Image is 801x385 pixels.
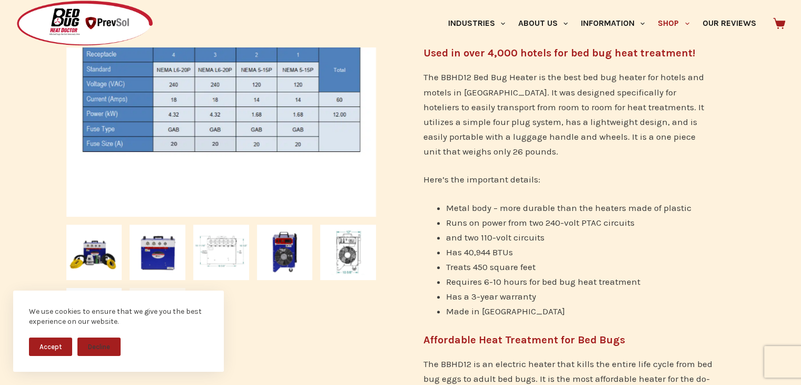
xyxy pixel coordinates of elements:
img: Angled view of the BBHD12 Bed Bug Heater [66,288,122,344]
button: Open LiveChat chat widget [8,4,40,36]
b: Affordable Heat Treatment for Bed Bugs [423,334,625,346]
img: BBHD12 full package is the best bed bug heater for hotels [66,225,122,281]
li: Has a 3-year warranty [446,289,714,304]
button: Accept [29,338,72,356]
strong: Used in over 4,000 hotels for bed bug heat treatment! [423,47,695,59]
li: Requires 6-10 hours for bed bug heat treatment [446,274,714,289]
div: We use cookies to ensure that we give you the best experience on our website. [29,306,208,327]
li: Runs on power from two 240-volt PTAC circuits [446,215,714,230]
li: Made in [GEOGRAPHIC_DATA] [446,304,714,319]
button: Decline [77,338,121,356]
img: Front view of the BBHD12 Bed Bug Heater [130,225,185,281]
li: and two 110-volt circuits [446,230,714,245]
img: Side view of the BBHD12 Electric Heater [257,225,313,281]
p: Here’s the important details: [423,172,714,187]
li: Metal body – more durable than the heaters made of plastic [446,200,714,215]
img: Measurements from the side of the BBHD12 Heater [320,225,376,281]
p: The BBHD12 Bed Bug Heater is the best bed bug heater for hotels and motels in [GEOGRAPHIC_DATA]. ... [423,70,714,158]
img: Electrical specifications of the BBHD12 Electric Heater [130,288,185,344]
img: Measurements from the front of the BBHD12 Electric Heater [193,225,249,281]
li: Treats 450 square feet [446,259,714,274]
li: Has 40,944 BTUs [446,245,714,259]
